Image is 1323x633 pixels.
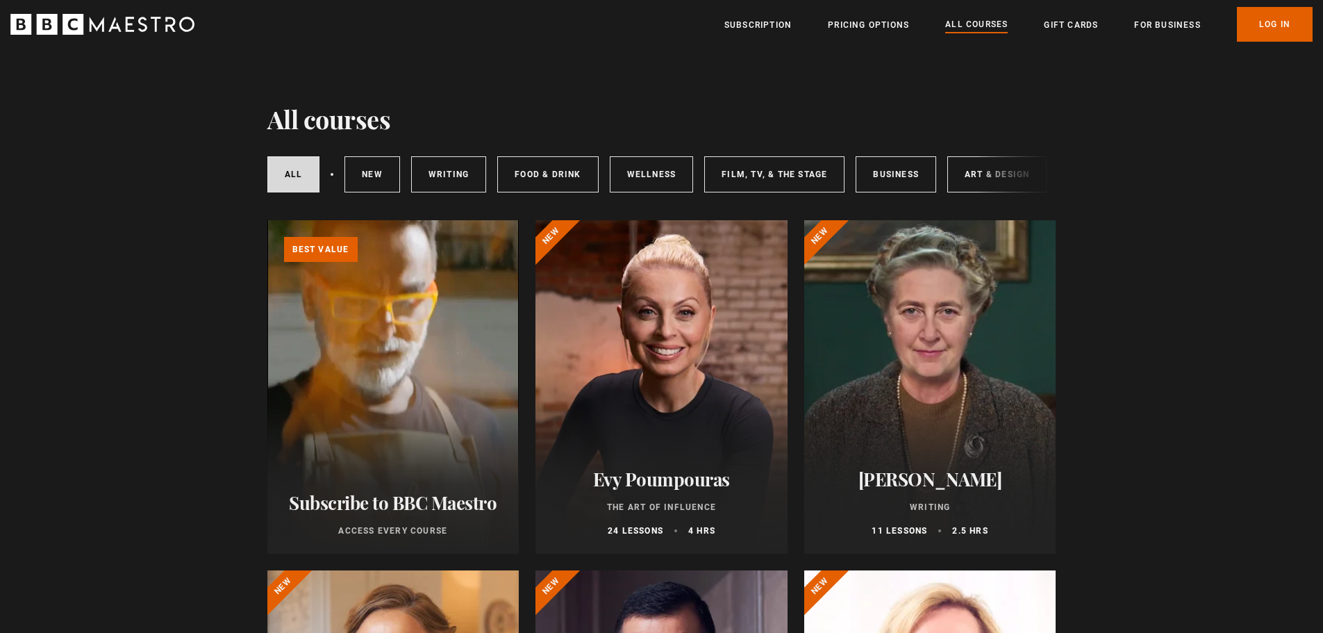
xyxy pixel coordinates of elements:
a: Log In [1237,7,1313,42]
a: Food & Drink [497,156,598,192]
a: Subscription [724,18,792,32]
p: The Art of Influence [552,501,771,513]
svg: BBC Maestro [10,14,194,35]
a: Writing [411,156,486,192]
a: All Courses [945,17,1008,33]
h2: [PERSON_NAME] [821,468,1040,490]
a: Evy Poumpouras The Art of Influence 24 lessons 4 hrs New [535,220,788,554]
a: New [344,156,400,192]
p: Best value [284,237,358,262]
p: 24 lessons [608,525,663,537]
a: Business [856,156,936,192]
p: 2.5 hrs [952,525,988,537]
a: Gift Cards [1044,18,1098,32]
nav: Primary [724,7,1313,42]
a: Film, TV, & The Stage [704,156,844,192]
a: Pricing Options [828,18,909,32]
a: All [267,156,320,192]
a: Wellness [610,156,694,192]
p: Writing [821,501,1040,513]
a: For business [1134,18,1200,32]
p: 4 hrs [688,525,715,537]
p: 11 lessons [872,525,927,537]
h2: Evy Poumpouras [552,468,771,490]
a: Art & Design [947,156,1047,192]
a: [PERSON_NAME] Writing 11 lessons 2.5 hrs New [804,220,1056,554]
h1: All courses [267,104,391,133]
